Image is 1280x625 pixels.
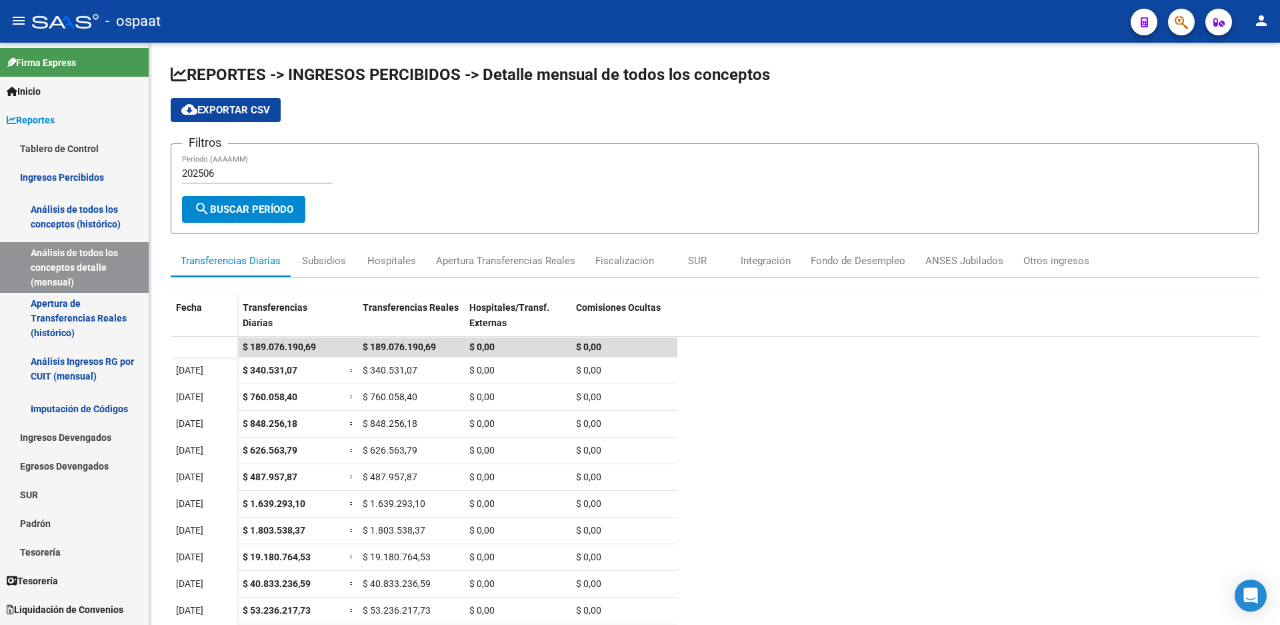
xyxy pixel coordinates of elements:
span: $ 0,00 [469,472,495,482]
span: $ 848.256,18 [243,418,297,429]
span: $ 0,00 [576,552,601,562]
datatable-header-cell: Hospitales/Transf. Externas [464,293,571,350]
span: [DATE] [176,525,203,536]
span: [DATE] [176,552,203,562]
span: $ 1.803.538,37 [243,525,305,536]
span: [DATE] [176,605,203,616]
span: $ 0,00 [576,342,601,352]
span: = [349,525,355,536]
span: $ 0,00 [469,552,495,562]
span: $ 0,00 [576,578,601,589]
span: $ 487.957,87 [363,472,417,482]
span: $ 0,00 [469,498,495,509]
span: = [349,498,355,509]
h3: Filtros [182,133,228,152]
span: = [349,392,355,402]
mat-icon: search [194,201,210,217]
span: $ 0,00 [469,392,495,402]
div: Subsidios [302,253,346,268]
span: $ 760.058,40 [363,392,417,402]
datatable-header-cell: Comisiones Ocultas [571,293,677,350]
span: $ 0,00 [576,365,601,376]
span: [DATE] [176,365,203,376]
span: Buscar Período [194,203,293,215]
span: $ 0,00 [576,472,601,482]
div: Integración [741,253,791,268]
span: $ 0,00 [469,605,495,616]
mat-icon: menu [11,13,27,29]
span: [DATE] [176,392,203,402]
span: [DATE] [176,445,203,456]
span: - ospaat [105,7,161,36]
datatable-header-cell: Transferencias Reales [357,293,464,350]
span: $ 53.236.217,73 [363,605,431,616]
span: $ 53.236.217,73 [243,605,311,616]
span: $ 0,00 [469,365,495,376]
span: $ 0,00 [469,525,495,536]
span: $ 19.180.764,53 [243,552,311,562]
span: Comisiones Ocultas [576,302,661,313]
mat-icon: person [1253,13,1269,29]
span: $ 0,00 [576,445,601,456]
div: SUR [688,253,707,268]
span: Hospitales/Transf. Externas [469,302,549,328]
div: Otros ingresos [1023,253,1089,268]
span: Tesorería [7,574,58,588]
span: $ 40.833.236,59 [363,578,431,589]
span: Exportar CSV [181,104,270,116]
span: = [349,472,355,482]
span: Reportes [7,113,55,127]
span: $ 1.639.293,10 [243,498,305,509]
span: $ 760.058,40 [243,392,297,402]
span: $ 40.833.236,59 [243,578,311,589]
span: [DATE] [176,498,203,509]
div: Apertura Transferencias Reales [436,253,575,268]
span: Inicio [7,84,41,99]
span: $ 19.180.764,53 [363,552,431,562]
span: $ 1.639.293,10 [363,498,425,509]
span: $ 1.803.538,37 [363,525,425,536]
button: Buscar Período [182,196,305,223]
span: = [349,552,355,562]
span: Transferencias Diarias [243,302,307,328]
span: $ 0,00 [469,445,495,456]
span: Transferencias Reales [363,302,459,313]
span: $ 0,00 [469,342,495,352]
span: REPORTES -> INGRESOS PERCIBIDOS -> Detalle mensual de todos los conceptos [171,65,770,84]
span: $ 626.563,79 [363,445,417,456]
span: $ 340.531,07 [363,365,417,376]
div: Fiscalización [595,253,654,268]
span: $ 0,00 [576,498,601,509]
div: Transferencias Diarias [181,253,281,268]
span: $ 189.076.190,69 [363,342,436,352]
span: $ 0,00 [576,605,601,616]
span: Liquidación de Convenios [7,602,123,617]
span: = [349,445,355,456]
span: = [349,578,355,589]
div: Hospitales [367,253,416,268]
span: = [349,605,355,616]
span: $ 0,00 [576,418,601,429]
mat-icon: cloud_download [181,101,197,117]
span: $ 340.531,07 [243,365,297,376]
span: Firma Express [7,55,76,70]
span: = [349,418,355,429]
span: $ 0,00 [576,392,601,402]
span: $ 0,00 [576,525,601,536]
span: $ 626.563,79 [243,445,297,456]
span: [DATE] [176,578,203,589]
span: Fecha [176,302,202,313]
span: $ 189.076.190,69 [243,342,316,352]
button: Exportar CSV [171,98,281,122]
div: Open Intercom Messenger [1235,580,1267,612]
span: $ 848.256,18 [363,418,417,429]
span: $ 0,00 [469,578,495,589]
span: [DATE] [176,418,203,429]
datatable-header-cell: Transferencias Diarias [237,293,344,350]
div: ANSES Jubilados [925,253,1003,268]
span: $ 0,00 [469,418,495,429]
span: $ 487.957,87 [243,472,297,482]
span: = [349,365,355,376]
span: [DATE] [176,472,203,482]
div: Fondo de Desempleo [811,253,905,268]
